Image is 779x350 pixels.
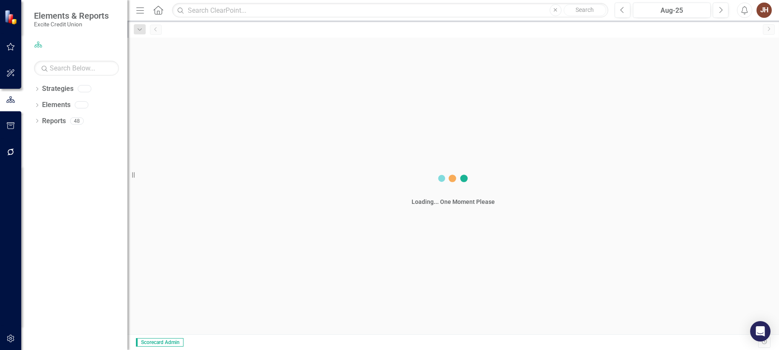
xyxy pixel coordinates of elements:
[172,3,608,18] input: Search ClearPoint...
[34,21,109,28] small: Excite Credit Union
[34,61,119,76] input: Search Below...
[4,10,19,25] img: ClearPoint Strategy
[136,338,183,347] span: Scorecard Admin
[42,100,71,110] a: Elements
[633,3,711,18] button: Aug-25
[70,117,84,124] div: 48
[34,11,109,21] span: Elements & Reports
[636,6,708,16] div: Aug-25
[412,198,495,206] div: Loading... One Moment Please
[42,84,73,94] a: Strategies
[756,3,772,18] button: JH
[564,4,606,16] button: Search
[576,6,594,13] span: Search
[750,321,771,342] div: Open Intercom Messenger
[42,116,66,126] a: Reports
